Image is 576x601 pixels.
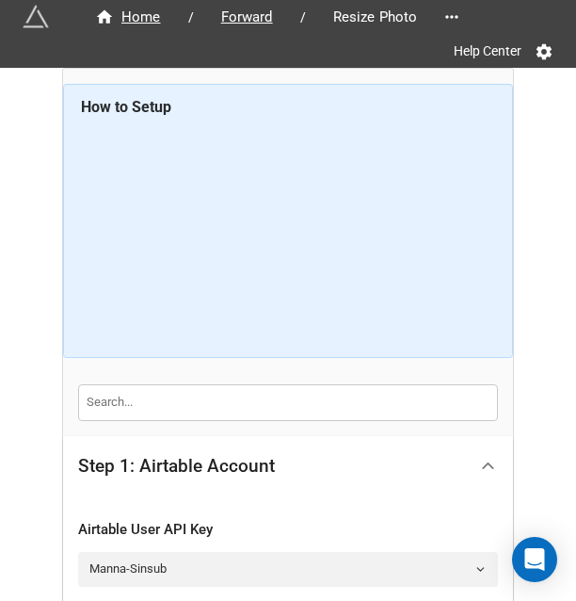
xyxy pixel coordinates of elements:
[75,6,437,28] nav: breadcrumb
[201,6,293,28] a: Forward
[23,4,49,30] img: miniextensions-icon.73ae0678.png
[78,552,498,586] a: Manna-Sinsub
[95,7,161,28] div: Home
[63,436,513,496] div: Step 1: Airtable Account
[78,519,498,542] div: Airtable User API Key
[210,7,284,28] span: Forward
[81,125,496,342] iframe: How to Resize Images on Airtable in Bulk!
[81,98,171,116] b: How to Setup
[78,457,275,476] div: Step 1: Airtable Account
[188,8,194,27] li: /
[300,8,306,27] li: /
[512,537,557,582] div: Open Intercom Messenger
[78,384,498,420] input: Search...
[75,6,181,28] a: Home
[322,7,429,28] span: Resize Photo
[440,34,535,68] a: Help Center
